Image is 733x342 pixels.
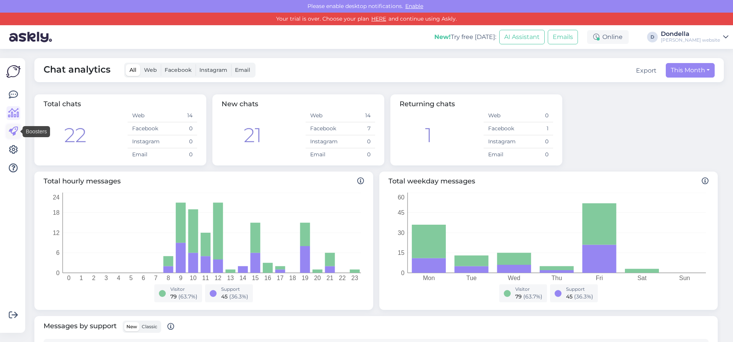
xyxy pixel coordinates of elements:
tspan: Fri [595,275,603,281]
div: 1 [425,120,432,150]
td: 0 [340,135,375,148]
button: Emails [548,30,578,44]
span: New chats [222,100,258,108]
tspan: 30 [398,230,405,236]
span: 45 [221,293,228,300]
button: This Month [666,63,715,78]
tspan: 4 [117,275,120,281]
tspan: 16 [264,275,271,281]
td: Web [484,109,518,122]
tspan: Mon [423,275,435,281]
div: Try free [DATE]: [434,32,496,42]
tspan: 6 [56,250,60,256]
td: Facebook [306,122,340,135]
span: New [126,324,137,329]
td: 0 [162,135,197,148]
img: Askly Logo [6,64,21,79]
span: Total chats [44,100,81,108]
tspan: 13 [227,275,234,281]
td: Email [128,148,162,161]
div: 22 [64,120,86,150]
td: 1 [518,122,553,135]
span: 79 [170,293,177,300]
tspan: 3 [104,275,108,281]
div: Dondella [661,31,720,37]
tspan: 23 [351,275,358,281]
td: 14 [162,109,197,122]
td: Facebook [484,122,518,135]
tspan: 0 [56,270,60,276]
span: ( 36.3 %) [229,293,248,300]
tspan: 60 [398,194,405,201]
span: All [129,66,136,73]
tspan: 20 [314,275,321,281]
td: 0 [518,135,553,148]
span: Email [235,66,250,73]
tspan: 45 [398,209,405,216]
span: Chat analytics [44,63,110,78]
tspan: 11 [202,275,209,281]
div: 21 [244,120,262,150]
td: 7 [340,122,375,135]
div: Support [221,286,248,293]
tspan: 8 [167,275,170,281]
td: Instagram [484,135,518,148]
tspan: 19 [302,275,309,281]
a: Dondella[PERSON_NAME] website [661,31,728,43]
tspan: 14 [239,275,246,281]
tspan: 15 [252,275,259,281]
tspan: Wed [508,275,520,281]
tspan: 22 [339,275,346,281]
tspan: 7 [154,275,158,281]
tspan: 15 [398,250,405,256]
span: ( 63.7 %) [523,293,542,300]
td: 0 [340,148,375,161]
tspan: 18 [289,275,296,281]
div: Boosters [23,126,50,137]
td: Facebook [128,122,162,135]
span: 45 [566,293,573,300]
tspan: 12 [53,230,60,236]
tspan: 17 [277,275,284,281]
a: HERE [369,15,388,22]
td: Email [306,148,340,161]
span: Total hourly messages [44,176,364,186]
b: New! [434,33,451,41]
td: Web [306,109,340,122]
span: ( 63.7 %) [178,293,197,300]
tspan: 1 [79,275,83,281]
span: Instagram [199,66,227,73]
td: 0 [518,109,553,122]
td: 0 [518,148,553,161]
tspan: 0 [401,270,405,276]
span: Facebook [165,66,192,73]
div: Visitor [170,286,197,293]
td: Instagram [128,135,162,148]
tspan: 12 [215,275,222,281]
td: 0 [162,148,197,161]
tspan: 6 [142,275,145,281]
div: Online [587,30,629,44]
span: Messages by support [44,321,174,333]
td: Instagram [306,135,340,148]
tspan: 5 [129,275,133,281]
tspan: Thu [551,275,562,281]
td: 14 [340,109,375,122]
td: Email [484,148,518,161]
span: ( 36.3 %) [574,293,593,300]
div: [PERSON_NAME] website [661,37,720,43]
button: AI Assistant [499,30,545,44]
span: Enable [403,3,426,10]
tspan: 10 [190,275,197,281]
tspan: 21 [327,275,333,281]
div: Support [566,286,593,293]
tspan: 0 [67,275,71,281]
button: Export [636,66,657,75]
span: Total weekday messages [388,176,709,186]
tspan: Tue [466,275,476,281]
tspan: Sun [679,275,689,281]
tspan: 18 [53,209,60,216]
tspan: Sat [637,275,647,281]
span: Returning chats [400,100,455,108]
